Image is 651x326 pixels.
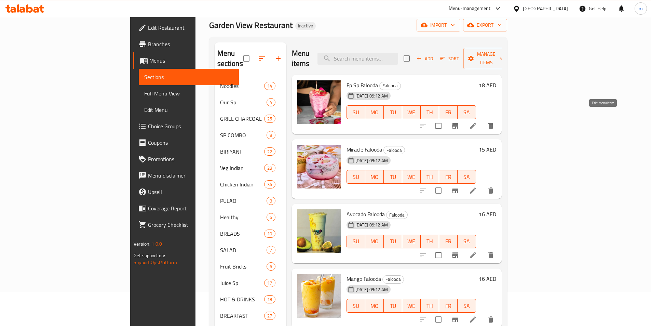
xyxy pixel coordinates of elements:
span: Falooda [386,211,407,219]
span: [DATE] 09:12 AM [353,286,391,293]
h6: 16 AED [479,274,496,284]
h6: 18 AED [479,80,496,90]
button: FR [439,105,458,119]
div: items [267,98,275,106]
img: Miracle Falooda [297,145,341,188]
span: WE [405,107,418,117]
span: WE [405,172,418,182]
a: Edit Restaurant [133,19,239,36]
span: 18 [265,296,275,303]
button: WE [402,299,421,313]
div: Juice Sp17 [215,275,286,291]
span: [DATE] 09:12 AM [353,93,391,99]
div: items [264,115,275,123]
span: Version: [134,239,150,248]
span: SU [350,107,363,117]
button: delete [483,247,499,263]
button: Manage items [463,48,509,69]
button: MO [365,105,384,119]
div: [GEOGRAPHIC_DATA] [523,5,568,12]
img: Fp Sp Falooda [297,80,341,124]
button: TU [384,170,402,184]
span: Noodles [220,82,265,90]
span: 36 [265,181,275,188]
button: FR [439,299,458,313]
span: Edit Restaurant [148,24,233,32]
button: export [463,19,507,31]
div: PULAO [220,197,267,205]
a: Upsell [133,184,239,200]
span: MO [368,236,381,246]
span: 7 [267,247,275,253]
button: import [417,19,460,31]
div: GRILL CHARCOAL [220,115,265,123]
span: Juice Sp [220,279,265,287]
div: SP COMBO [220,131,267,139]
div: SP COMBO8 [215,127,286,143]
img: Mango Falooda [297,274,341,318]
a: Menus [133,52,239,69]
button: Add section [270,50,286,67]
button: WE [402,170,421,184]
a: Menu disclaimer [133,167,239,184]
button: FR [439,170,458,184]
div: items [264,279,275,287]
span: SA [460,236,473,246]
a: Sections [139,69,239,85]
span: SU [350,236,363,246]
div: Fruit Bricks [220,262,267,271]
span: 10 [265,231,275,237]
span: Menus [149,56,233,65]
span: Add [416,55,434,63]
div: SALAD7 [215,242,286,258]
span: BREADS [220,230,265,238]
div: Veg Indian [220,164,265,172]
button: Sort [438,53,461,64]
span: Sort items [436,53,463,64]
button: TU [384,299,402,313]
span: 6 [267,214,275,221]
span: Falooda [380,82,401,90]
span: 28 [265,165,275,171]
button: Branch-specific-item [447,182,463,199]
span: SALAD [220,246,267,254]
button: SU [347,235,365,248]
a: Edit menu item [469,315,477,324]
div: BIRIYANI [220,147,265,156]
span: Coverage Report [148,204,233,212]
button: SA [458,105,476,119]
span: TU [386,107,399,117]
div: Noodles14 [215,78,286,94]
span: WE [405,236,418,246]
span: Menu disclaimer [148,171,233,180]
div: Menu-management [449,4,491,13]
span: TU [386,301,399,311]
button: SU [347,105,365,119]
span: TH [423,236,436,246]
div: items [264,230,275,238]
button: delete [483,118,499,134]
button: Add [414,53,436,64]
span: [DATE] 09:12 AM [353,222,391,228]
span: Upsell [148,188,233,196]
span: TU [386,236,399,246]
img: Avocado Falooda [297,209,341,253]
div: Our Sp4 [215,94,286,110]
span: Add item [414,53,436,64]
span: Sections [144,73,233,81]
div: items [264,82,275,90]
button: Branch-specific-item [447,118,463,134]
span: Chicken Indian [220,180,265,188]
span: MO [368,172,381,182]
span: m [639,5,643,12]
button: SU [347,299,365,313]
a: Promotions [133,151,239,167]
h6: 15 AED [479,145,496,154]
div: BREAKFAST27 [215,308,286,324]
span: TH [423,172,436,182]
span: Select to update [431,119,446,133]
span: Promotions [148,155,233,163]
a: Grocery Checklist [133,217,239,233]
span: Manage items [469,50,504,67]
